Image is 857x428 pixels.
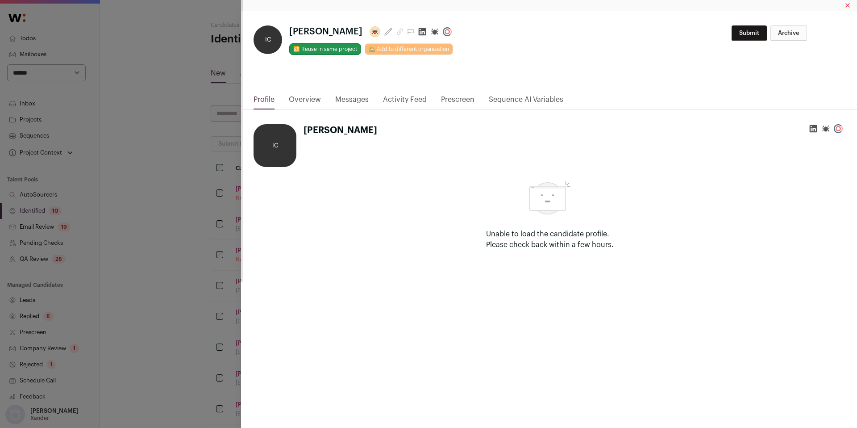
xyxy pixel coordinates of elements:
[289,94,321,109] a: Overview
[304,124,377,137] h1: [PERSON_NAME]
[254,25,282,54] div: IC
[486,229,614,250] p: Unable to load the candidate profile. Please check back within a few hours.
[289,43,361,55] button: 🔂 Reuse in same project
[289,25,362,38] span: [PERSON_NAME]
[365,43,453,55] a: 🏡 Add to different organization
[383,94,427,109] a: Activity Feed
[732,25,767,41] button: Submit
[335,94,369,109] a: Messages
[441,94,474,109] a: Prescreen
[489,94,563,109] a: Sequence AI Variables
[770,25,807,41] button: Archive
[254,124,296,167] div: IC
[254,94,275,109] a: Profile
